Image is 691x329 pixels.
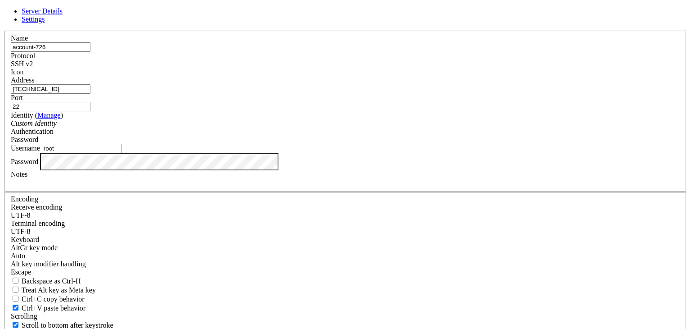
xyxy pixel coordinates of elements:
[13,322,18,328] input: Scroll to bottom after keystroke
[11,228,31,235] span: UTF-8
[13,296,18,302] input: Ctrl+C copy behavior
[37,111,61,119] a: Manage
[22,15,45,23] a: Settings
[13,305,18,311] input: Ctrl+V paste behavior
[11,236,39,243] label: Keyboard
[22,277,81,285] span: Backspace as Ctrl-H
[11,228,680,236] div: UTF-8
[22,304,85,312] span: Ctrl+V paste behavior
[11,144,40,152] label: Username
[11,119,57,127] i: Custom Identity
[11,42,90,52] input: Server Name
[11,136,38,143] span: Password
[11,102,90,111] input: Port Number
[11,195,38,203] label: Encoding
[22,7,63,15] a: Server Details
[11,219,65,227] label: The default terminal encoding. ISO-2022 enables character map translations (like graphics maps). ...
[11,211,680,219] div: UTF-8
[11,52,35,59] label: Protocol
[11,68,23,76] label: Icon
[11,252,680,260] div: Auto
[11,260,86,268] label: Controls how the Alt key is handled. Escape: Send an ESC prefix. 8-Bit: Add 128 to the typed char...
[11,244,58,251] label: Set the expected encoding for data received from the host. If the encodings do not match, visual ...
[11,295,85,303] label: Ctrl-C copies if true, send ^C to host if false. Ctrl-Shift-C sends ^C to host if true, copies if...
[22,321,113,329] span: Scroll to bottom after keystroke
[11,312,37,320] label: Scrolling
[11,128,54,135] label: Authentication
[22,286,96,294] span: Treat Alt key as Meta key
[11,76,34,84] label: Address
[22,295,85,303] span: Ctrl+C copy behavior
[11,211,31,219] span: UTF-8
[13,287,18,292] input: Treat Alt key as Meta key
[11,34,28,42] label: Name
[11,94,23,101] label: Port
[11,170,27,178] label: Notes
[11,252,25,260] span: Auto
[11,277,81,285] label: If true, the backspace should send BS ('\x08', aka ^H). Otherwise the backspace key should send '...
[13,278,18,283] input: Backspace as Ctrl-H
[11,119,680,128] div: Custom Identity
[11,136,680,144] div: Password
[11,286,96,294] label: Whether the Alt key acts as a Meta key or as a distinct Alt key.
[11,268,31,276] span: Escape
[11,60,680,68] div: SSH v2
[11,84,90,94] input: Host Name or IP
[11,203,62,211] label: Set the expected encoding for data received from the host. If the encodings do not match, visual ...
[11,111,63,119] label: Identity
[11,268,680,276] div: Escape
[11,60,33,68] span: SSH v2
[42,144,121,153] input: Login Username
[11,157,38,165] label: Password
[11,321,113,329] label: Whether to scroll to the bottom on any keystroke.
[11,304,85,312] label: Ctrl+V pastes if true, sends ^V to host if false. Ctrl+Shift+V sends ^V to host if true, pastes i...
[35,111,63,119] span: ( )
